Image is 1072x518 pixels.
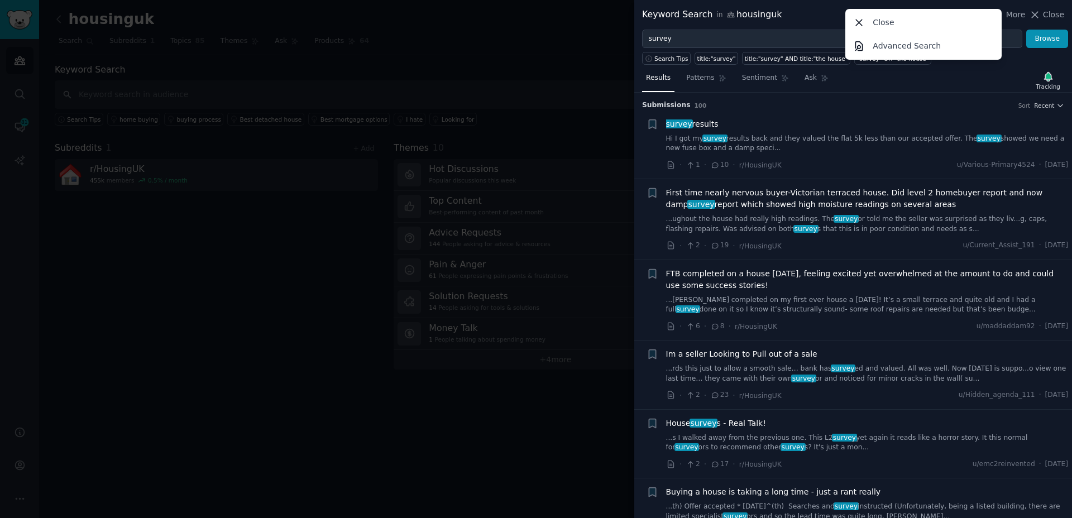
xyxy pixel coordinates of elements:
[702,135,728,142] span: survey
[710,160,729,170] span: 10
[781,443,806,451] span: survey
[1045,322,1068,332] span: [DATE]
[848,34,1000,57] a: Advanced Search
[666,118,719,130] a: surveyresults
[686,241,700,251] span: 2
[642,52,691,65] button: Search Tips
[1034,102,1054,109] span: Recent
[973,459,1035,469] span: u/emc2reinvented
[686,160,700,170] span: 1
[666,268,1069,291] a: FTB completed on a house [DATE], feeling excited yet overwhelmed at the amount to do and could us...
[654,55,688,63] span: Search Tips
[1039,322,1041,332] span: ·
[739,392,782,400] span: r/HousingUK
[676,305,701,313] span: survey
[666,486,881,498] a: Buying a house is taking a long time - just a rant really
[679,458,682,470] span: ·
[716,10,722,20] span: in
[963,241,1035,251] span: u/Current_Assist_191
[686,73,714,83] span: Patterns
[642,69,674,92] a: Results
[1034,102,1064,109] button: Recent
[704,320,706,332] span: ·
[733,159,735,171] span: ·
[873,40,941,52] p: Advanced Search
[679,390,682,401] span: ·
[666,433,1069,453] a: ...s I walked away from the previous one. This L2surveyyet again it reads like a horror story. It...
[791,375,816,382] span: survey
[679,240,682,252] span: ·
[687,200,716,209] span: survey
[1032,69,1064,92] button: Tracking
[686,459,700,469] span: 2
[642,100,691,111] span: Submission s
[977,322,1035,332] span: u/maddaddam92
[666,364,1069,383] a: ...rds this just to allow a smooth sale… bank hassurveyed and valued. All was well. Now [DATE] is...
[1043,9,1064,21] span: Close
[733,390,735,401] span: ·
[695,52,738,65] a: title:"survey"
[977,135,1002,142] span: survey
[742,52,850,65] a: title:"survey" AND title:"the house"
[834,502,859,510] span: survey
[733,240,735,252] span: ·
[873,17,894,28] p: Close
[666,348,817,360] span: Im a seller Looking to Pull out of a sale
[704,240,706,252] span: ·
[686,322,700,332] span: 6
[666,118,719,130] span: results
[666,295,1069,315] a: ...[PERSON_NAME] completed on my first ever house a [DATE]! It’s a small terrace and quite old an...
[710,322,724,332] span: 8
[710,459,729,469] span: 17
[1045,390,1068,400] span: [DATE]
[1045,459,1068,469] span: [DATE]
[834,215,859,223] span: survey
[738,69,793,92] a: Sentiment
[666,418,766,429] a: Housesurveys - Real Talk!
[642,30,1022,49] input: Try a keyword related to your business
[679,320,682,332] span: ·
[1039,160,1041,170] span: ·
[1026,30,1068,49] button: Browse
[1029,9,1064,21] button: Close
[666,187,1069,210] a: First time nearly nervous buyer-Victorian terraced house. Did level 2 homebuyer report and now da...
[710,241,729,251] span: 19
[704,458,706,470] span: ·
[735,323,777,330] span: r/HousingUK
[666,214,1069,234] a: ...ughout the house had really high readings. Thesurveyor told me the seller was surprised as the...
[646,73,671,83] span: Results
[739,161,782,169] span: r/HousingUK
[831,364,856,372] span: survey
[745,55,848,63] div: title:"survey" AND title:"the house"
[710,390,729,400] span: 23
[679,159,682,171] span: ·
[1006,9,1026,21] span: More
[704,159,706,171] span: ·
[674,443,700,451] span: survey
[793,225,819,233] span: survey
[642,8,782,22] div: Keyword Search housinguk
[686,390,700,400] span: 2
[666,134,1069,154] a: Hi I got mysurveyresults back and they valued the flat 5k less than our accepted offer. Thesurvey...
[665,119,693,128] span: survey
[697,55,736,63] div: title:"survey"
[805,73,817,83] span: Ask
[959,390,1035,400] span: u/Hidden_agenda_111
[1036,83,1060,90] div: Tracking
[682,69,730,92] a: Patterns
[957,160,1035,170] span: u/Various-Primary4524
[739,242,782,250] span: r/HousingUK
[1018,102,1031,109] div: Sort
[739,461,782,468] span: r/HousingUK
[666,418,766,429] span: House s - Real Talk!
[1045,241,1068,251] span: [DATE]
[1039,241,1041,251] span: ·
[801,69,832,92] a: Ask
[1039,390,1041,400] span: ·
[695,102,707,109] span: 100
[1039,459,1041,469] span: ·
[994,9,1026,21] button: More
